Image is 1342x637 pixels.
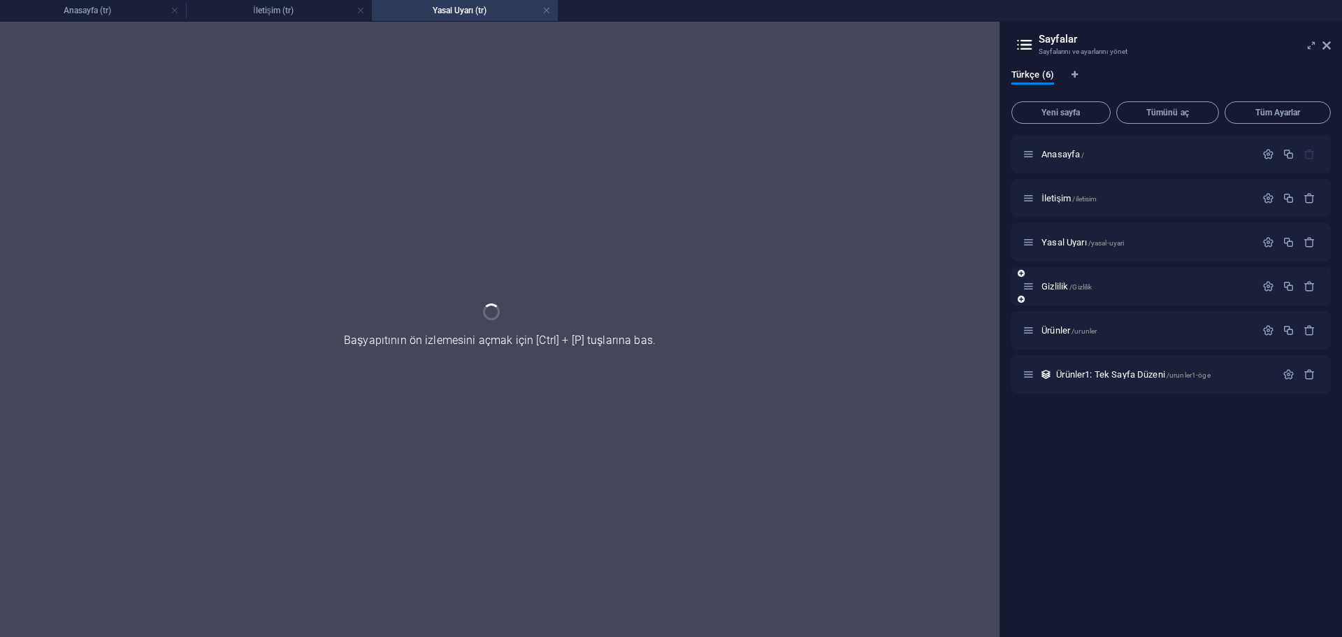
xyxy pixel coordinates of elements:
[1304,148,1315,160] div: Başlangıç sayfası silinemez
[1262,192,1274,204] div: Ayarlar
[1283,148,1294,160] div: Çoğalt
[1283,236,1294,248] div: Çoğalt
[1069,283,1092,291] span: /Gizlilik
[186,3,372,18] h4: İletişim (tr)
[1072,195,1097,203] span: /iletisim
[1167,371,1211,379] span: /urunler1-öge
[1283,324,1294,336] div: Çoğalt
[1088,239,1125,247] span: /yasal-uyari
[1011,66,1054,86] span: Türkçe (6)
[372,3,558,18] h4: Yasal Uyarı (tr)
[1231,108,1325,117] span: Tüm Ayarlar
[1304,280,1315,292] div: Sil
[1304,368,1315,380] div: Sil
[1011,69,1331,96] div: Dil Sekmeleri
[1041,325,1097,336] span: Sayfayı açmak için tıkla
[1039,45,1303,58] h3: Sayfalarını ve ayarlarını yönet
[1052,370,1276,379] div: Ürünler1: Tek Sayfa Düzeni/urunler1-öge
[1304,324,1315,336] div: Sil
[1225,101,1331,124] button: Tüm Ayarlar
[1262,324,1274,336] div: Ayarlar
[1041,149,1084,159] span: Sayfayı açmak için tıkla
[1039,33,1331,45] h2: Sayfalar
[1018,108,1104,117] span: Yeni sayfa
[1041,193,1097,203] span: Sayfayı açmak için tıkla
[1072,327,1097,335] span: /urunler
[1262,148,1274,160] div: Ayarlar
[1123,108,1213,117] span: Tümünü aç
[1081,151,1084,159] span: /
[1116,101,1220,124] button: Tümünü aç
[1041,237,1124,248] span: Yasal Uyarı
[1262,236,1274,248] div: Ayarlar
[1040,368,1052,380] div: Bu düzen, bu koleksiyonun tüm ögeleri (örn: bir blog paylaşımı) için şablon olarak kullanılır. Bi...
[1283,192,1294,204] div: Çoğalt
[1041,281,1092,292] span: Sayfayı açmak için tıkla
[1037,194,1255,203] div: İletişim/iletisim
[1037,150,1255,159] div: Anasayfa/
[1262,280,1274,292] div: Ayarlar
[1037,238,1255,247] div: Yasal Uyarı/yasal-uyari
[1304,236,1315,248] div: Sil
[1304,192,1315,204] div: Sil
[1011,101,1111,124] button: Yeni sayfa
[1056,369,1210,380] span: Sayfayı açmak için tıkla
[1037,326,1255,335] div: Ürünler/urunler
[1037,282,1255,291] div: Gizlilik/Gizlilik
[1283,280,1294,292] div: Çoğalt
[1283,368,1294,380] div: Ayarlar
